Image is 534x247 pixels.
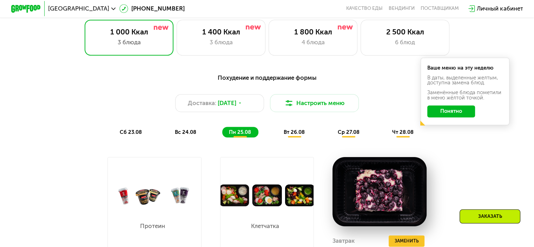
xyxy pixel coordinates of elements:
a: Качество еды [346,6,383,12]
div: Завтрак [332,235,355,247]
div: 3 блюда [92,38,166,47]
div: Личный кабинет [477,4,523,13]
button: Настроить меню [270,94,359,112]
div: Заменённые блюда пометили в меню жёлтой точкой. [427,90,503,100]
div: поставщикам [421,6,459,12]
span: чт 28.08 [392,129,414,135]
div: 6 блюд [368,38,442,47]
button: Заменить [389,235,425,247]
span: Доставка: [188,99,216,108]
span: Заменить [394,237,418,245]
button: Понятно [427,105,475,117]
div: 2 500 Ккал [368,27,442,36]
div: Похудение и поддержание формы [47,73,487,82]
p: Протеин [137,223,169,229]
span: вс 24.08 [174,129,196,135]
span: сб 23.08 [120,129,142,135]
a: [PHONE_NUMBER] [119,4,185,13]
div: Ваше меню на эту неделю [427,65,503,71]
span: [GEOGRAPHIC_DATA] [48,6,109,12]
div: В даты, выделенные желтым, доступна замена блюд. [427,75,503,86]
div: 3 блюда [184,38,258,47]
a: Вендинги [389,6,415,12]
p: Клетчатка [249,223,282,229]
div: 1 000 Ккал [92,27,166,36]
span: вт 26.08 [284,129,305,135]
span: пн 25.08 [229,129,251,135]
div: Заказать [460,209,520,223]
div: 1 400 Ккал [184,27,258,36]
span: [DATE] [218,99,236,108]
div: 4 блюда [276,38,350,47]
span: ср 27.08 [337,129,359,135]
div: 1 800 Ккал [276,27,350,36]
